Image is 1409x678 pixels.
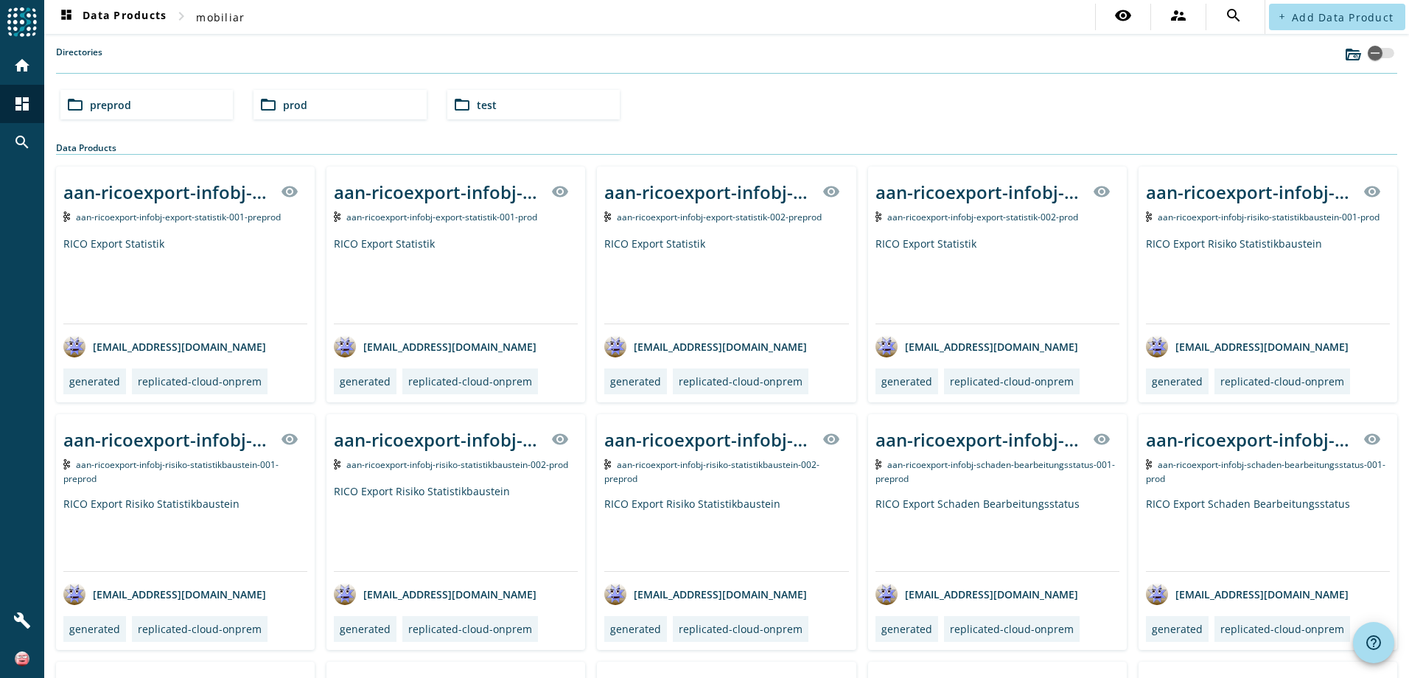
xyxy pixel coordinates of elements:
div: [EMAIL_ADDRESS][DOMAIN_NAME] [1146,335,1349,357]
div: aan-ricoexport-infobj-export-statistik-002-_stage_ [875,180,1084,204]
div: [EMAIL_ADDRESS][DOMAIN_NAME] [334,583,536,605]
img: avatar [334,335,356,357]
div: [EMAIL_ADDRESS][DOMAIN_NAME] [63,335,266,357]
img: avatar [63,335,85,357]
img: Kafka Topic: aan-ricoexport-infobj-risiko-statistikbaustein-002-prod [334,459,340,469]
mat-icon: visibility [822,430,840,448]
img: Kafka Topic: aan-ricoexport-infobj-schaden-bearbeitungsstatus-001-prod [1146,459,1153,469]
span: Kafka Topic: aan-ricoexport-infobj-risiko-statistikbaustein-001-prod [1158,211,1380,223]
button: mobiliar [190,4,251,30]
span: Data Products [57,8,167,26]
mat-icon: search [13,133,31,151]
div: replicated-cloud-onprem [679,622,803,636]
div: RICO Export Risiko Statistikbaustein [334,484,578,571]
img: avatar [875,583,898,605]
mat-icon: folder_open [259,96,277,113]
div: [EMAIL_ADDRESS][DOMAIN_NAME] [334,335,536,357]
img: Kafka Topic: aan-ricoexport-infobj-risiko-statistikbaustein-001-preprod [63,459,70,469]
mat-icon: visibility [281,183,298,200]
button: Data Products [52,4,172,30]
span: Kafka Topic: aan-ricoexport-infobj-export-statistik-001-prod [346,211,537,223]
button: Add Data Product [1269,4,1405,30]
div: replicated-cloud-onprem [138,622,262,636]
div: aan-ricoexport-infobj-risiko-statistikbaustein-002-_stage_ [604,427,813,452]
mat-icon: visibility [822,183,840,200]
div: [EMAIL_ADDRESS][DOMAIN_NAME] [875,583,1078,605]
mat-icon: visibility [1093,183,1111,200]
div: RICO Export Statistik [334,237,578,324]
span: Kafka Topic: aan-ricoexport-infobj-export-statistik-001-preprod [76,211,281,223]
div: aan-ricoexport-infobj-export-statistik-001-_stage_ [334,180,542,204]
mat-icon: visibility [281,430,298,448]
span: Kafka Topic: aan-ricoexport-infobj-risiko-statistikbaustein-001-preprod [63,458,279,485]
div: [EMAIL_ADDRESS][DOMAIN_NAME] [1146,583,1349,605]
span: mobiliar [196,10,245,24]
span: Add Data Product [1292,10,1394,24]
div: generated [881,374,932,388]
mat-icon: folder_open [453,96,471,113]
img: spoud-logo.svg [7,7,37,37]
div: RICO Export Statistik [63,237,307,324]
mat-icon: help_outline [1365,634,1382,651]
div: replicated-cloud-onprem [1220,622,1344,636]
img: avatar [63,583,85,605]
div: [EMAIL_ADDRESS][DOMAIN_NAME] [604,335,807,357]
div: replicated-cloud-onprem [950,622,1074,636]
mat-icon: visibility [1363,430,1381,448]
div: [EMAIL_ADDRESS][DOMAIN_NAME] [875,335,1078,357]
div: aan-ricoexport-infobj-export-statistik-001-_stage_ [63,180,272,204]
span: Kafka Topic: aan-ricoexport-infobj-export-statistik-002-preprod [617,211,822,223]
div: replicated-cloud-onprem [408,622,532,636]
mat-icon: home [13,57,31,74]
span: Kafka Topic: aan-ricoexport-infobj-schaden-bearbeitungsstatus-001-prod [1146,458,1386,485]
mat-icon: chevron_right [172,7,190,25]
div: RICO Export Risiko Statistikbaustein [1146,237,1390,324]
div: RICO Export Risiko Statistikbaustein [604,497,848,571]
div: generated [610,622,661,636]
mat-icon: search [1225,7,1242,24]
div: generated [1152,622,1203,636]
img: avatar [604,583,626,605]
div: replicated-cloud-onprem [138,374,262,388]
img: Kafka Topic: aan-ricoexport-infobj-risiko-statistikbaustein-001-prod [1146,212,1153,222]
div: aan-ricoexport-infobj-export-statistik-002-_stage_ [604,180,813,204]
div: aan-ricoexport-infobj-schaden-bearbeitungsstatus-001-_stage_ [1146,427,1354,452]
div: RICO Export Schaden Bearbeitungsstatus [875,497,1119,571]
div: replicated-cloud-onprem [408,374,532,388]
span: Kafka Topic: aan-ricoexport-infobj-risiko-statistikbaustein-002-preprod [604,458,819,485]
img: Kafka Topic: aan-ricoexport-infobj-export-statistik-001-preprod [63,212,70,222]
img: avatar [1146,335,1168,357]
div: generated [69,374,120,388]
div: aan-ricoexport-infobj-risiko-statistikbaustein-001-_stage_ [63,427,272,452]
img: avatar [604,335,626,357]
label: Directories [56,46,102,73]
img: Kafka Topic: aan-ricoexport-infobj-export-statistik-002-prod [875,212,882,222]
mat-icon: visibility [551,430,569,448]
div: RICO Export Statistik [604,237,848,324]
div: aan-ricoexport-infobj-risiko-statistikbaustein-001-_stage_ [1146,180,1354,204]
img: 83f4ce1d17f47f21ebfbce80c7408106 [15,651,29,666]
span: preprod [90,98,131,112]
div: Data Products [56,141,1397,155]
span: Kafka Topic: aan-ricoexport-infobj-schaden-bearbeitungsstatus-001-preprod [875,458,1116,485]
mat-icon: visibility [551,183,569,200]
mat-icon: visibility [1093,430,1111,448]
div: generated [610,374,661,388]
div: aan-ricoexport-infobj-risiko-statistikbaustein-002-_stage_ [334,427,542,452]
img: avatar [334,583,356,605]
div: [EMAIL_ADDRESS][DOMAIN_NAME] [63,583,266,605]
span: Kafka Topic: aan-ricoexport-infobj-risiko-statistikbaustein-002-prod [346,458,568,471]
mat-icon: build [13,612,31,629]
div: RICO Export Schaden Bearbeitungsstatus [1146,497,1390,571]
div: replicated-cloud-onprem [1220,374,1344,388]
mat-icon: supervisor_account [1169,7,1187,24]
mat-icon: dashboard [13,95,31,113]
mat-icon: dashboard [57,8,75,26]
span: Kafka Topic: aan-ricoexport-infobj-export-statistik-002-prod [887,211,1078,223]
div: replicated-cloud-onprem [950,374,1074,388]
mat-icon: add [1278,13,1286,21]
div: generated [340,622,391,636]
div: RICO Export Risiko Statistikbaustein [63,497,307,571]
div: replicated-cloud-onprem [679,374,803,388]
div: generated [1152,374,1203,388]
